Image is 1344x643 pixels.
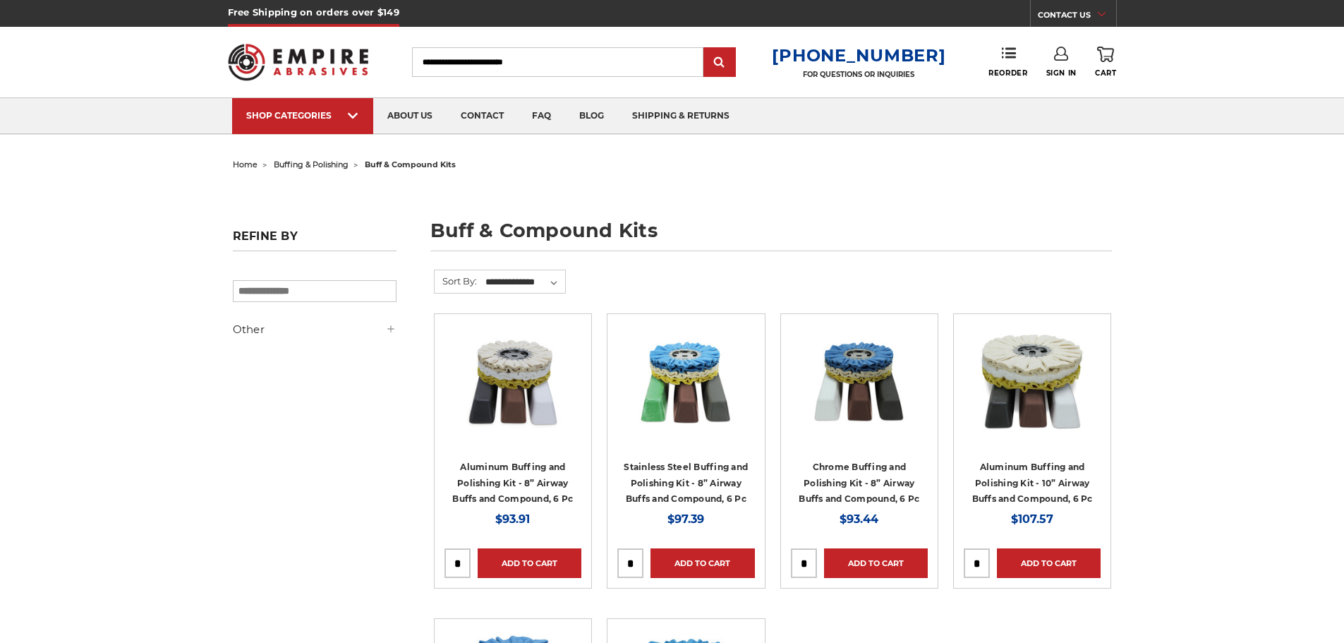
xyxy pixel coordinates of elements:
[483,272,565,293] select: Sort By:
[233,229,396,251] h5: Refine by
[373,98,447,134] a: about us
[799,462,919,504] a: Chrome Buffing and Polishing Kit - 8” Airway Buffs and Compound, 6 Pc
[447,98,518,134] a: contact
[997,548,1101,578] a: Add to Cart
[772,70,945,79] p: FOR QUESTIONS OR INQUIRIES
[791,324,928,461] a: 8 inch airway buffing wheel and compound kit for chrome
[478,548,581,578] a: Add to Cart
[233,321,396,338] h5: Other
[618,98,744,134] a: shipping & returns
[1038,7,1116,27] a: CONTACT US
[617,324,754,461] a: 8 inch airway buffing wheel and compound kit for stainless steel
[495,512,530,526] span: $93.91
[452,462,573,504] a: Aluminum Buffing and Polishing Kit - 8” Airway Buffs and Compound, 6 Pc
[365,160,456,169] span: buff & compound kits
[228,35,369,90] img: Empire Abrasives
[565,98,618,134] a: blog
[1011,512,1053,526] span: $107.57
[246,110,359,121] div: SHOP CATEGORIES
[824,548,928,578] a: Add to Cart
[972,462,1093,504] a: Aluminum Buffing and Polishing Kit - 10” Airway Buffs and Compound, 6 Pc
[803,324,916,437] img: 8 inch airway buffing wheel and compound kit for chrome
[1095,47,1116,78] a: Cart
[1095,68,1116,78] span: Cart
[976,324,1089,437] img: 10 inch airway buff and polishing compound kit for aluminum
[629,324,742,437] img: 8 inch airway buffing wheel and compound kit for stainless steel
[624,462,748,504] a: Stainless Steel Buffing and Polishing Kit - 8” Airway Buffs and Compound, 6 Pc
[233,160,258,169] a: home
[988,68,1027,78] span: Reorder
[274,160,349,169] a: buffing & polishing
[706,49,734,77] input: Submit
[430,221,1112,251] h1: buff & compound kits
[444,324,581,461] a: 8 inch airway buffing wheel and compound kit for aluminum
[772,45,945,66] a: [PHONE_NUMBER]
[840,512,878,526] span: $93.44
[964,324,1101,461] a: 10 inch airway buff and polishing compound kit for aluminum
[456,324,569,437] img: 8 inch airway buffing wheel and compound kit for aluminum
[988,47,1027,77] a: Reorder
[1046,68,1077,78] span: Sign In
[435,270,477,292] label: Sort By:
[518,98,565,134] a: faq
[667,512,704,526] span: $97.39
[650,548,754,578] a: Add to Cart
